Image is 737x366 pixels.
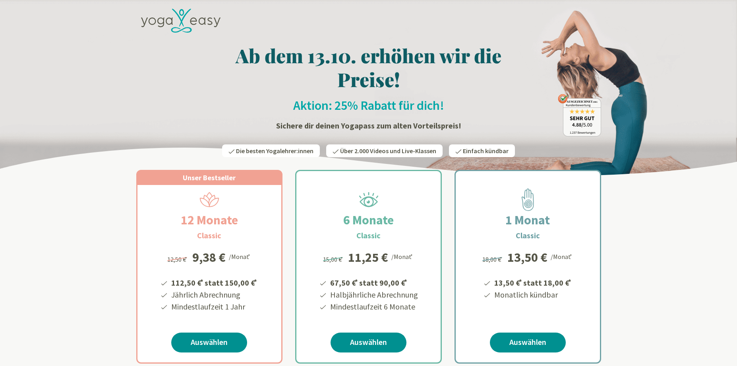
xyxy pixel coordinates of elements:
li: Monatlich kündbar [493,289,573,301]
span: 18,00 € [482,255,503,263]
li: 13,50 € statt 18,00 € [493,275,573,289]
li: Halbjährliche Abrechnung [329,289,418,301]
li: 67,50 € statt 90,00 € [329,275,418,289]
span: 15,00 € [323,255,344,263]
h1: Ab dem 13.10. erhöhen wir die Preise! [136,43,601,91]
span: Die besten Yogalehrer:innen [236,147,313,155]
li: 112,50 € statt 150,00 € [170,275,258,289]
li: Jährlich Abrechnung [170,289,258,301]
span: 12,50 € [167,255,188,263]
span: Über 2.000 Videos und Live-Klassen [340,147,436,155]
img: ausgezeichnet_badge.png [558,94,601,136]
li: Mindestlaufzeit 6 Monate [329,301,418,313]
span: Einfach kündbar [463,147,509,155]
div: /Monat [229,251,251,261]
div: /Monat [391,251,414,261]
h2: 12 Monate [162,210,257,230]
h3: Classic [516,230,540,241]
a: Auswählen [171,333,247,352]
div: /Monat [551,251,573,261]
div: 11,25 € [348,251,388,264]
strong: Sichere dir deinen Yogapass zum alten Vorteilspreis! [276,121,461,130]
h3: Classic [197,230,221,241]
a: Auswählen [490,333,566,352]
h3: Classic [356,230,381,241]
div: 9,38 € [192,251,226,264]
div: 13,50 € [507,251,547,264]
h2: 1 Monat [486,210,569,230]
a: Auswählen [331,333,406,352]
h2: 6 Monate [324,210,413,230]
span: Unser Bestseller [183,173,236,182]
li: Mindestlaufzeit 1 Jahr [170,301,258,313]
h2: Aktion: 25% Rabatt für dich! [136,97,601,113]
